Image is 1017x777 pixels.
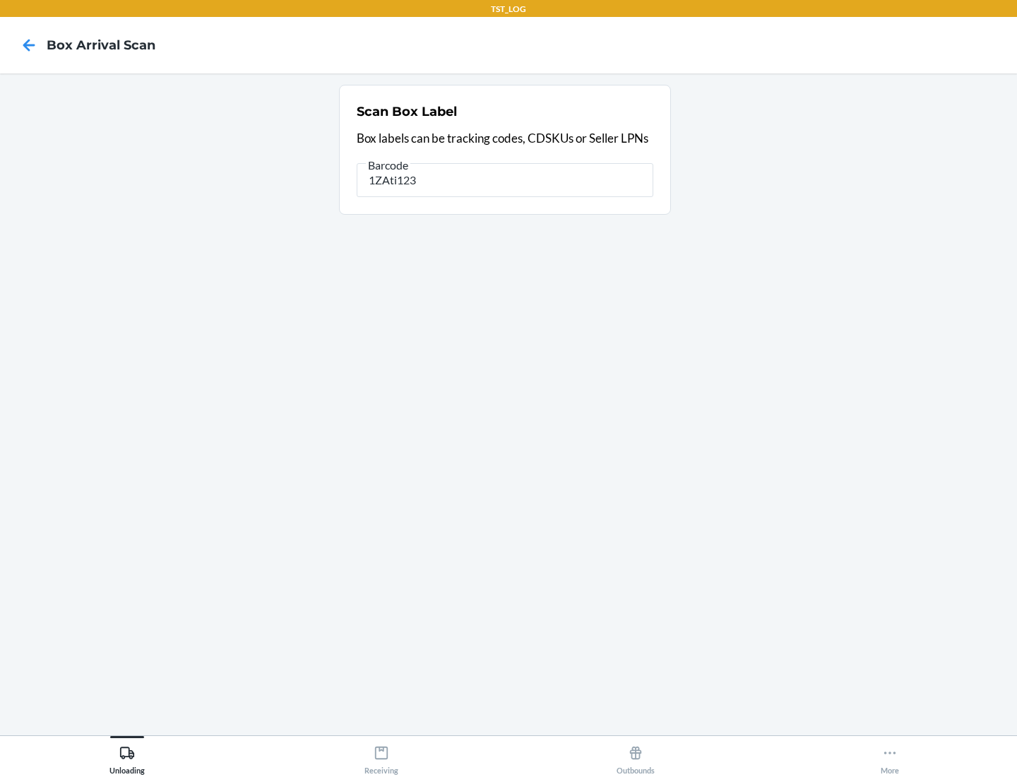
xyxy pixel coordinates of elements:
[617,740,655,775] div: Outbounds
[109,740,145,775] div: Unloading
[491,3,526,16] p: TST_LOG
[366,158,410,172] span: Barcode
[47,36,155,54] h4: Box Arrival Scan
[364,740,398,775] div: Receiving
[357,102,457,121] h2: Scan Box Label
[509,736,763,775] button: Outbounds
[357,129,653,148] p: Box labels can be tracking codes, CDSKUs or Seller LPNs
[254,736,509,775] button: Receiving
[357,163,653,197] input: Barcode
[763,736,1017,775] button: More
[881,740,899,775] div: More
